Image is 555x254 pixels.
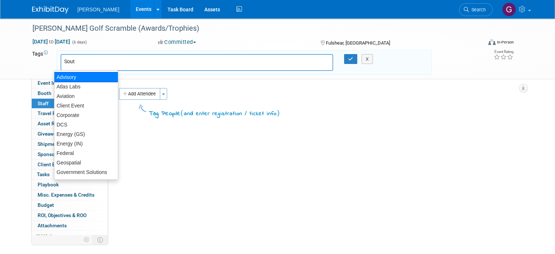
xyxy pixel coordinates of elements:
a: Budget [32,200,108,210]
div: Federal [54,148,118,158]
a: Attachments [32,221,108,231]
span: [PERSON_NAME] [77,7,119,12]
a: Giveaways [32,129,108,139]
a: Travel Reservations [32,109,108,118]
span: [DATE] [DATE] [32,38,70,45]
div: [PERSON_NAME] Golf Scramble (Awards/Trophies) [30,22,473,35]
a: Client Event [32,160,108,170]
span: Attachments [38,223,67,228]
button: Committed [155,38,199,46]
div: Advisory [54,72,118,82]
span: Client Event [38,162,65,167]
span: ( [181,109,184,117]
span: Tasks [37,171,50,177]
span: Fulshear, [GEOGRAPHIC_DATA] [326,40,390,46]
span: Staff [38,101,49,106]
div: Atlas Labs [54,82,118,91]
button: X [362,54,373,64]
td: Personalize Event Tab Strip [80,235,93,244]
a: Tasks [32,170,108,179]
a: Sponsorships [32,149,108,159]
span: Sponsorships [38,151,69,157]
img: Genee' Mengarelli [502,3,516,16]
div: GS APAC [54,177,118,186]
div: Energy (IN) [54,139,118,148]
a: Booth [32,88,108,98]
span: Shipments [38,141,62,147]
span: Playbook [38,182,59,187]
span: Misc. Expenses & Credits [38,192,95,198]
a: Staff [32,99,108,109]
td: Tags [32,50,50,75]
span: Giveaways [38,131,61,137]
span: Booth [38,90,60,96]
span: Search [469,7,486,12]
span: Asset Reservations [38,121,81,126]
span: Event Information [38,80,78,86]
div: Geospatial [54,158,118,167]
span: ROI, Objectives & ROO [38,212,86,218]
div: In-Person [497,39,514,45]
a: Event Information [32,78,108,88]
span: (6 days) [72,40,87,45]
span: ) [277,109,280,117]
a: Search [459,3,493,16]
div: Aviation [54,91,118,101]
a: Playbook [32,180,108,190]
span: to [48,39,55,45]
a: more [32,231,108,240]
a: Asset Reservations [32,119,108,129]
a: ROI, Objectives & ROO [32,211,108,220]
div: Tag People [149,109,280,118]
span: and enter registration / ticket info [184,110,277,118]
span: more [36,232,48,238]
div: Corporate [54,110,118,120]
a: Misc. Expenses & Credits [32,190,108,200]
td: Toggle Event Tabs [93,235,108,244]
span: Budget [38,202,54,208]
div: Energy (GS) [54,129,118,139]
button: Add Attendee [119,88,160,100]
div: Event Format [443,38,514,49]
div: Government Solutions [54,167,118,177]
img: Format-Inperson.png [488,39,496,45]
div: Event Rating [494,50,513,54]
span: Travel Reservations [38,110,82,116]
div: DCS [54,120,118,129]
span: Booth not reserved yet [53,90,60,96]
input: Type tag and hit enter [64,58,166,65]
a: Shipments [32,139,108,149]
div: Client Event [54,101,118,110]
img: ExhibitDay [32,6,69,14]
